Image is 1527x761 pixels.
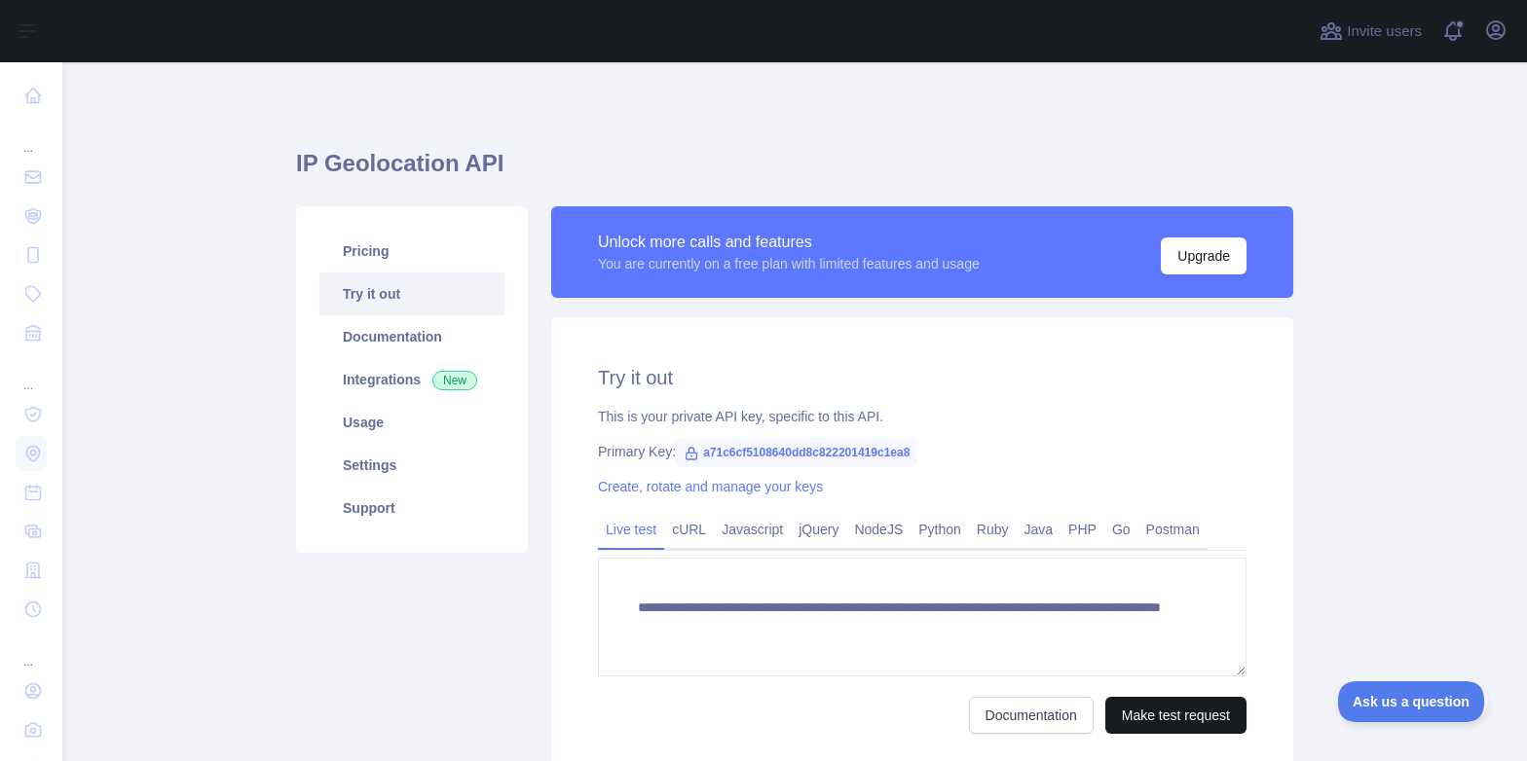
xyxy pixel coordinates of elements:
[1338,681,1488,722] iframe: Toggle Customer Support
[319,444,504,487] a: Settings
[1138,514,1208,545] a: Postman
[911,514,969,545] a: Python
[969,697,1094,734] a: Documentation
[598,479,823,494] a: Create, rotate and manage your keys
[1017,514,1061,545] a: Java
[664,514,714,545] a: cURL
[598,364,1247,391] h2: Try it out
[16,354,47,393] div: ...
[1347,20,1422,43] span: Invite users
[319,401,504,444] a: Usage
[319,272,504,315] a: Try it out
[1316,16,1426,47] button: Invite users
[319,230,504,272] a: Pricing
[16,631,47,670] div: ...
[319,358,504,401] a: Integrations New
[432,371,477,390] span: New
[598,254,980,273] div: You are currently on a free plan with limited features and usage
[598,514,664,545] a: Live test
[598,231,980,254] div: Unlock more calls and features
[1161,237,1247,274] button: Upgrade
[676,438,917,467] span: a71c6cf5108640dd8c822201419c1ea8
[598,407,1247,426] div: This is your private API key, specific to this API.
[969,514,1017,545] a: Ruby
[598,442,1247,461] div: Primary Key:
[16,117,47,156] div: ...
[791,514,846,545] a: jQuery
[714,514,791,545] a: Javascript
[846,514,911,545] a: NodeJS
[1104,514,1138,545] a: Go
[296,148,1293,195] h1: IP Geolocation API
[319,315,504,358] a: Documentation
[1061,514,1104,545] a: PHP
[1105,697,1247,734] button: Make test request
[319,487,504,529] a: Support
